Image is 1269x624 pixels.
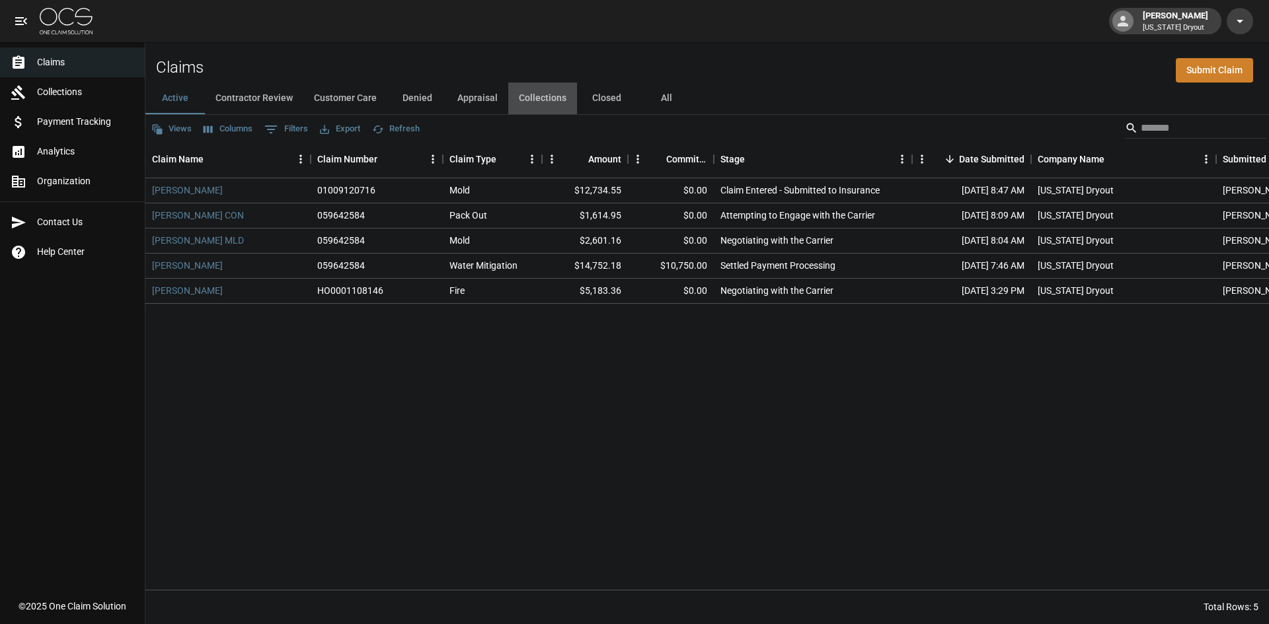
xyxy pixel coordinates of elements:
button: Menu [912,149,932,169]
div: Arizona Dryout [1038,184,1114,197]
button: Menu [628,149,648,169]
div: Stage [714,141,912,178]
div: 01009120716 [317,184,375,197]
div: Negotiating with the Carrier [720,284,833,297]
div: [DATE] 8:09 AM [912,203,1031,228]
div: Committed Amount [666,141,707,178]
div: Arizona Dryout [1038,259,1114,272]
div: Claim Name [152,141,204,178]
div: $10,750.00 [628,254,714,279]
span: Payment Tracking [37,115,134,129]
button: Customer Care [303,83,387,114]
div: Claim Number [311,141,443,178]
div: Mold [449,184,470,197]
p: [US_STATE] Dryout [1143,22,1208,34]
button: Sort [1104,150,1123,168]
div: HO0001108146 [317,284,383,297]
a: [PERSON_NAME] CON [152,209,244,222]
div: Amount [542,141,628,178]
button: Collections [508,83,577,114]
div: $1,614.95 [542,203,628,228]
div: Company Name [1031,141,1216,178]
span: Help Center [37,245,134,259]
div: 059642584 [317,259,365,272]
span: Claims [37,55,134,69]
button: Contractor Review [205,83,303,114]
div: Total Rows: 5 [1204,600,1258,613]
button: Active [145,83,205,114]
div: [PERSON_NAME] [1137,9,1213,33]
div: Date Submitted [959,141,1024,178]
div: 059642584 [317,209,365,222]
div: 059642584 [317,234,365,247]
img: ocs-logo-white-transparent.png [40,8,93,34]
button: Menu [423,149,443,169]
button: Views [148,119,195,139]
div: $5,183.36 [542,279,628,304]
a: [PERSON_NAME] [152,284,223,297]
div: Claim Number [317,141,377,178]
div: Arizona Dryout [1038,234,1114,247]
button: Export [317,119,364,139]
div: Fire [449,284,465,297]
button: Menu [892,149,912,169]
a: [PERSON_NAME] [152,259,223,272]
button: Sort [941,150,959,168]
a: [PERSON_NAME] MLD [152,234,244,247]
button: Refresh [369,119,423,139]
h2: Claims [156,58,204,77]
div: $0.00 [628,178,714,203]
div: Negotiating with the Carrier [720,234,833,247]
div: $0.00 [628,203,714,228]
div: Committed Amount [628,141,714,178]
div: [DATE] 8:47 AM [912,178,1031,203]
div: Search [1125,118,1266,141]
div: [DATE] 8:04 AM [912,228,1031,254]
div: $2,601.16 [542,228,628,254]
button: Sort [745,150,763,168]
span: Contact Us [37,215,134,229]
button: Show filters [261,119,311,140]
div: dynamic tabs [145,83,1269,114]
span: Analytics [37,145,134,158]
button: open drawer [8,8,34,34]
a: [PERSON_NAME] [152,184,223,197]
div: Arizona Dryout [1038,209,1114,222]
div: Pack Out [449,209,487,222]
div: $12,734.55 [542,178,628,203]
button: Menu [522,149,542,169]
button: Menu [1196,149,1216,169]
div: Water Mitigation [449,259,518,272]
button: Select columns [200,119,256,139]
button: Denied [387,83,447,114]
div: Claim Type [443,141,542,178]
div: © 2025 One Claim Solution [19,600,126,613]
div: Company Name [1038,141,1104,178]
a: Submit Claim [1176,58,1253,83]
button: Appraisal [447,83,508,114]
div: Stage [720,141,745,178]
div: Settled Payment Processing [720,259,835,272]
div: Arizona Dryout [1038,284,1114,297]
button: Sort [377,150,396,168]
div: Claim Type [449,141,496,178]
div: Date Submitted [912,141,1031,178]
button: Closed [577,83,636,114]
div: $0.00 [628,279,714,304]
span: Organization [37,174,134,188]
span: Collections [37,85,134,99]
div: Claim Name [145,141,311,178]
button: Menu [542,149,562,169]
button: Sort [648,150,666,168]
button: Sort [204,150,222,168]
button: Menu [291,149,311,169]
div: Amount [588,141,621,178]
div: [DATE] 7:46 AM [912,254,1031,279]
div: $0.00 [628,228,714,254]
div: $14,752.18 [542,254,628,279]
div: [DATE] 3:29 PM [912,279,1031,304]
div: Mold [449,234,470,247]
div: Claim Entered - Submitted to Insurance [720,184,880,197]
button: Sort [570,150,588,168]
div: Attempting to Engage with the Carrier [720,209,875,222]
